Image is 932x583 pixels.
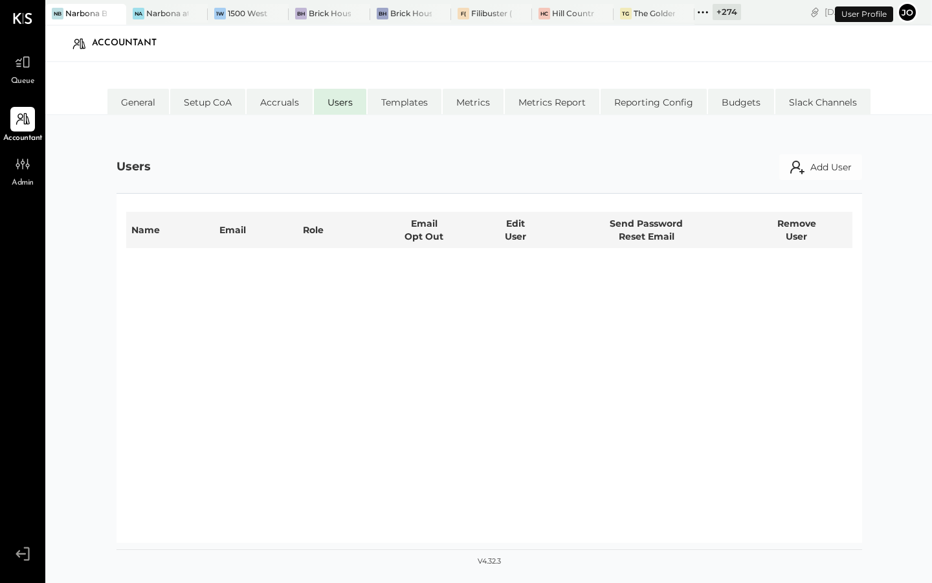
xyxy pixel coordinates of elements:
[170,89,245,115] li: Setup CoA
[835,6,893,22] div: User Profile
[825,6,894,18] div: [DATE]
[458,8,469,19] div: F(
[552,8,594,19] div: Hill Country [GEOGRAPHIC_DATA]
[1,152,45,189] a: Admin
[107,89,169,115] li: General
[368,212,480,248] th: Email Opt Out
[779,154,862,180] button: Add User
[314,89,366,115] li: Users
[551,212,740,248] th: Send Password Reset Email
[634,8,675,19] div: The Golden Bull
[116,159,151,176] div: Users
[601,89,707,115] li: Reporting Config
[538,8,550,19] div: HC
[3,133,43,144] span: Accountant
[808,5,821,19] div: copy link
[298,212,368,248] th: Role
[295,8,307,19] div: BH
[620,8,632,19] div: TG
[390,8,432,19] div: Brick House Tally LLC
[65,8,107,19] div: Narbona Boca Ratōn
[309,8,350,19] div: Brick House Tally RE LLC
[713,4,741,20] div: + 274
[897,2,918,23] button: Jo
[377,8,388,19] div: BH
[443,89,504,115] li: Metrics
[214,212,298,248] th: Email
[247,89,313,115] li: Accruals
[214,8,226,19] div: 1W
[92,33,170,54] div: Accountant
[708,89,774,115] li: Budgets
[471,8,513,19] div: Filibuster (Hard Corner Below LLC)
[1,50,45,87] a: Queue
[126,212,214,248] th: Name
[228,8,269,19] div: 1500 West Capital LP
[480,212,551,248] th: Edit User
[52,8,63,19] div: NB
[146,8,188,19] div: Narbona at [GEOGRAPHIC_DATA] LLC
[775,89,871,115] li: Slack Channels
[11,76,35,87] span: Queue
[478,556,501,567] div: v 4.32.3
[12,177,34,189] span: Admin
[133,8,144,19] div: Na
[741,212,852,248] th: Remove User
[368,89,441,115] li: Templates
[1,107,45,144] a: Accountant
[505,89,599,115] li: Metrics Report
